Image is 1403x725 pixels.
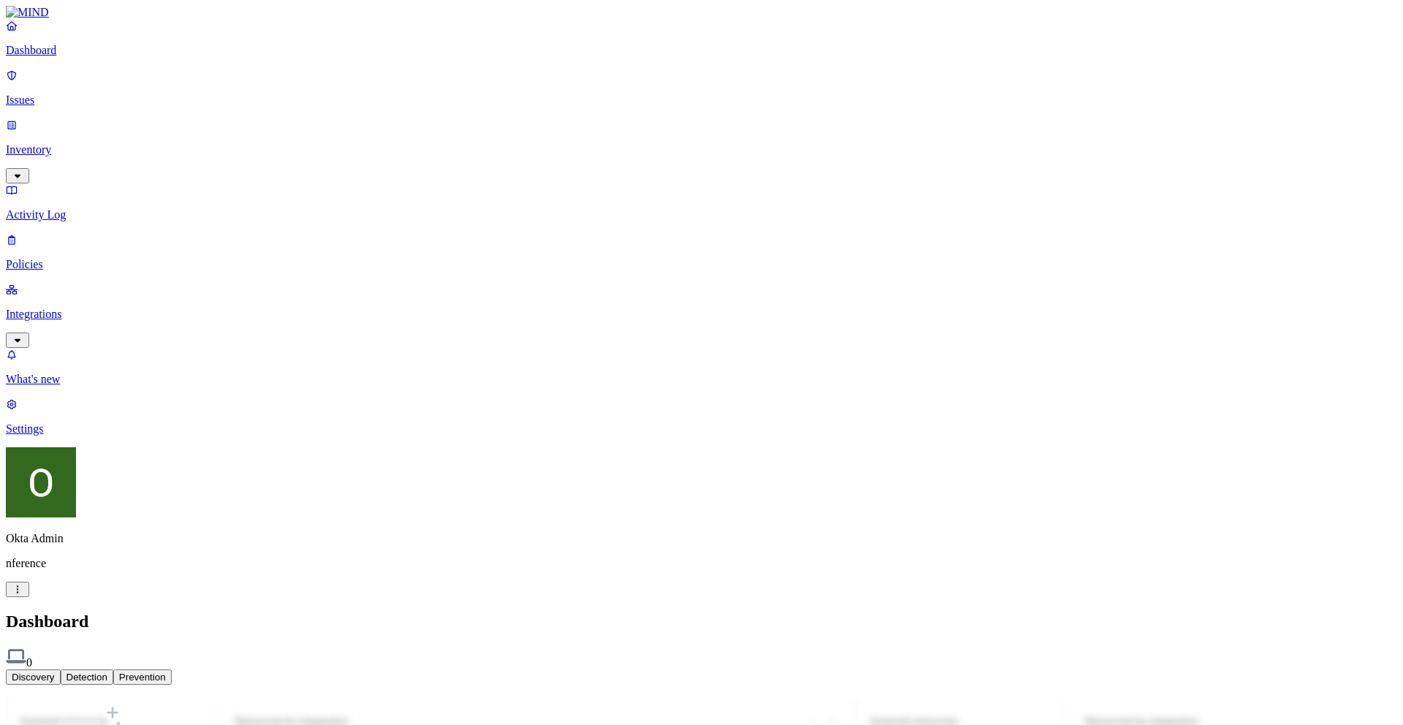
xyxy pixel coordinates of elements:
p: Settings [6,422,1397,436]
p: Integrations [6,308,1397,321]
a: Dashboard [6,19,1397,57]
button: Detection [61,669,113,685]
a: Issues [6,69,1397,107]
p: Activity Log [6,208,1397,221]
button: Discovery [6,669,61,685]
img: Okta Admin [6,447,76,517]
p: Policies [6,258,1397,271]
a: Policies [6,233,1397,271]
a: MIND [6,6,1397,19]
button: Prevention [113,669,172,685]
img: MIND [6,6,49,19]
p: Dashboard [6,44,1397,57]
a: Settings [6,398,1397,436]
p: Issues [6,94,1397,107]
span: 0 [26,656,32,669]
p: Okta Admin [6,532,1397,545]
p: nference [6,557,1397,570]
a: Activity Log [6,183,1397,221]
img: svg%3e [6,646,26,667]
a: Inventory [6,118,1397,181]
a: What's new [6,348,1397,386]
a: Integrations [6,283,1397,346]
p: Inventory [6,143,1397,156]
p: What's new [6,373,1397,386]
h2: Dashboard [6,612,1397,631]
